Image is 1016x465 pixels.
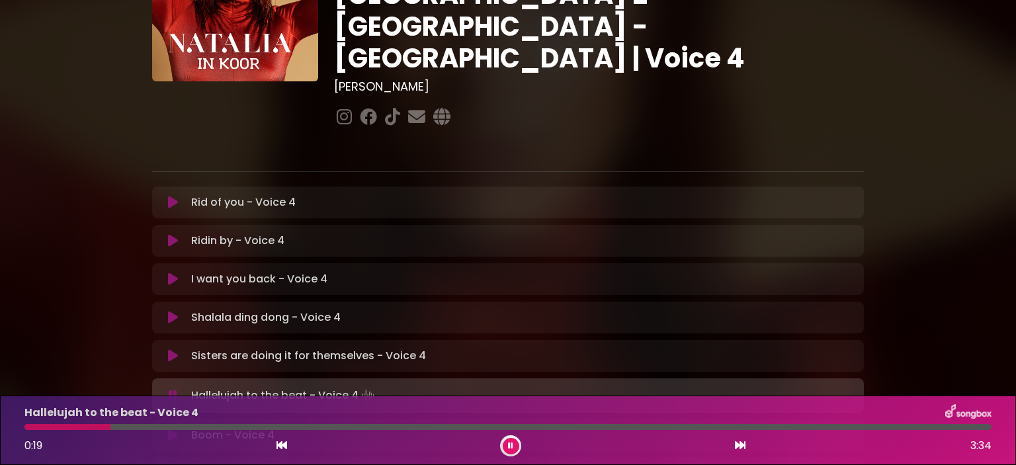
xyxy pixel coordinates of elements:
[945,404,992,421] img: songbox-logo-white.png
[191,194,296,210] p: Rid of you - Voice 4
[191,310,341,325] p: Shalala ding dong - Voice 4
[24,438,42,453] span: 0:19
[191,386,377,405] p: Hallelujah to the beat - Voice 4
[24,405,198,421] p: Hallelujah to the beat - Voice 4
[334,79,864,94] h3: [PERSON_NAME]
[191,271,327,287] p: I want you back - Voice 4
[359,386,377,405] img: waveform4.gif
[191,233,284,249] p: Ridin by - Voice 4
[191,348,426,364] p: Sisters are doing it for themselves - Voice 4
[970,438,992,454] span: 3:34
